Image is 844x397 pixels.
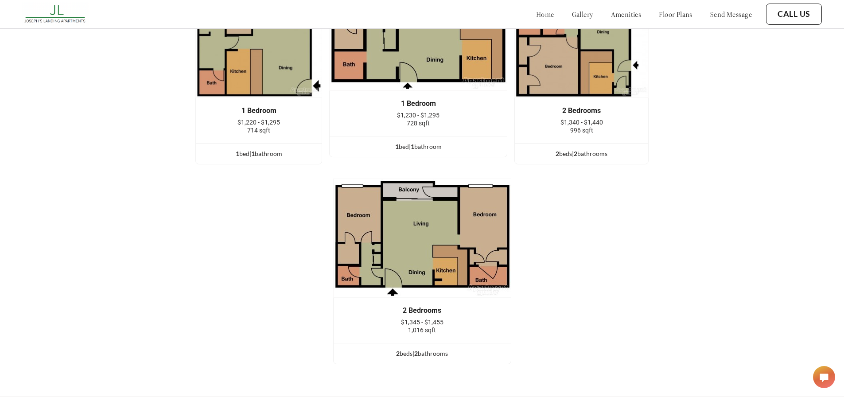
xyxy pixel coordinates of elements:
span: 996 sqft [570,127,593,134]
span: 1 [236,150,239,157]
span: $1,230 - $1,295 [397,112,440,119]
div: 2 Bedrooms [528,107,635,115]
span: 1 [411,143,414,150]
div: 1 Bedroom [343,100,494,108]
span: 1 [251,150,255,157]
a: floor plans [659,10,692,19]
span: $1,220 - $1,295 [237,119,280,126]
span: 714 sqft [247,127,270,134]
a: amenities [611,10,642,19]
button: Call Us [766,4,822,25]
span: 2 [556,150,559,157]
div: 1 Bedroom [209,107,309,115]
span: 1,016 sqft [408,327,436,334]
div: 2 Bedrooms [347,307,498,315]
a: send message [710,10,752,19]
span: 2 [414,350,418,357]
a: Call Us [778,9,810,19]
span: $1,345 - $1,455 [401,319,443,326]
span: $1,340 - $1,440 [560,119,603,126]
span: 2 [574,150,577,157]
span: 1 [395,143,399,150]
div: bed s | bathroom s [334,349,511,358]
span: 728 sqft [407,120,430,127]
div: bed | bathroom [330,142,507,152]
img: josephs_landing_logo.png [22,2,89,26]
a: home [536,10,554,19]
div: bed s | bathroom s [515,149,648,159]
a: gallery [572,10,593,19]
div: bed | bathroom [196,149,322,159]
span: 2 [396,350,400,357]
img: example [333,179,511,298]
